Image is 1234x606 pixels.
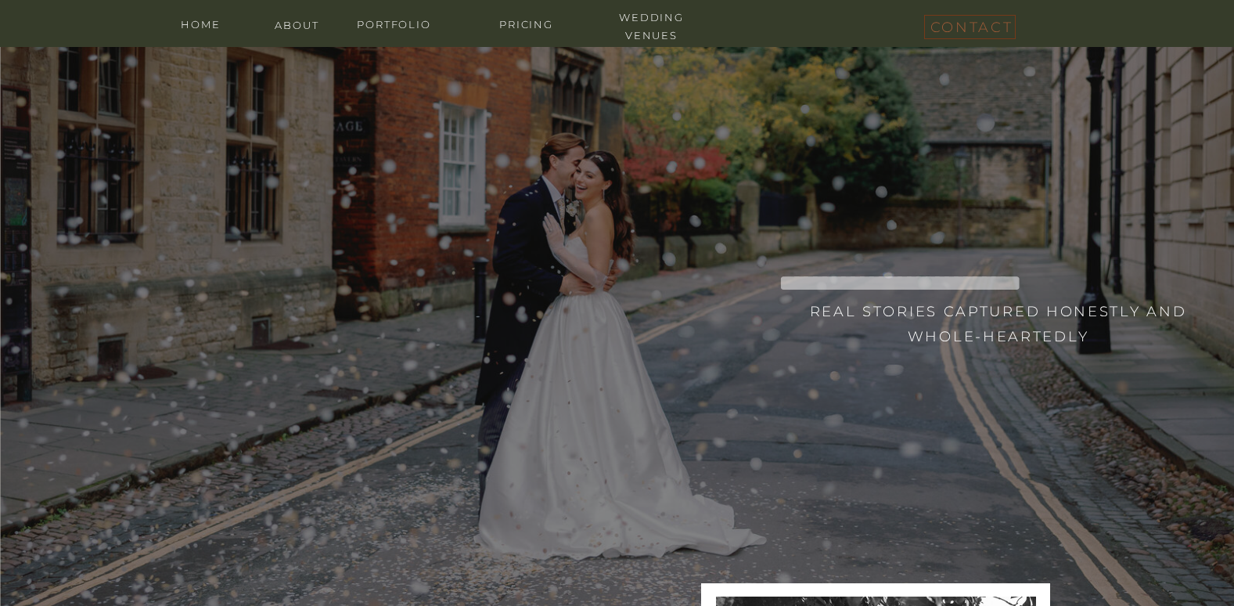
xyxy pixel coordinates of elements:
a: Pricing [480,16,574,31]
a: wedding venues [605,9,699,23]
h3: Real stories captured honestly and whole-heartedly [804,299,1193,369]
a: home [170,16,232,31]
a: about [266,16,329,31]
a: contact [930,15,1009,33]
a: portfolio [347,16,441,31]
